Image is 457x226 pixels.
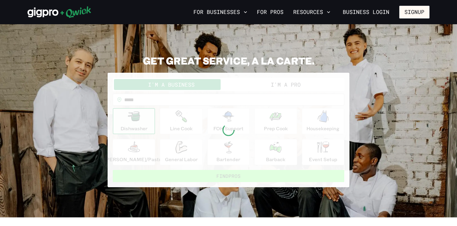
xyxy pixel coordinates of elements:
a: Business Login [338,6,394,18]
button: For Businesses [191,7,250,17]
a: For Pros [254,7,286,17]
h2: GET GREAT SERVICE, A LA CARTE. [108,55,349,67]
button: Resources [291,7,333,17]
button: Signup [399,6,429,18]
p: [PERSON_NAME]/Pastry [104,156,164,163]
